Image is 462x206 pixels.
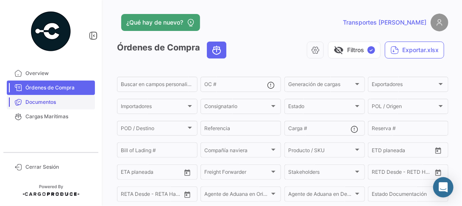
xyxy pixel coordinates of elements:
button: Open calendar [432,166,445,179]
span: Importadores [121,105,186,111]
img: placeholder-user.png [431,14,448,31]
span: Compañía naviera [204,148,270,154]
span: POL / Origen [372,105,437,111]
input: Desde [372,170,387,176]
span: visibility_off [334,45,344,55]
span: Estado Documentación [372,192,437,198]
input: Desde [121,192,136,198]
span: ¿Qué hay de nuevo? [126,18,183,27]
button: Exportar.xlsx [385,42,444,58]
input: Hasta [142,192,170,198]
a: Documentos [7,95,95,109]
span: Estado [288,105,353,111]
button: visibility_offFiltros✓ [328,42,381,58]
button: ¿Qué hay de nuevo? [121,14,200,31]
a: Overview [7,66,95,81]
span: Transportes [PERSON_NAME] [343,18,426,27]
span: Órdenes de Compra [25,84,92,92]
span: Exportadores [372,83,437,89]
span: Cerrar Sesión [25,163,92,171]
button: Ocean [207,42,226,58]
input: Desde [372,148,387,154]
span: Consignatario [204,105,270,111]
span: Freight Forwarder [204,170,270,176]
input: Hasta [142,170,170,176]
div: Abrir Intercom Messenger [433,177,454,198]
span: Documentos [25,98,92,106]
span: Overview [25,70,92,77]
span: Stakeholders [288,170,353,176]
span: Producto / SKU [288,148,353,154]
span: Agente de Aduana en Destino [288,192,353,198]
span: Agente de Aduana en Origen [204,192,270,198]
span: POD / Destino [121,127,186,133]
button: Open calendar [432,144,445,157]
span: Cargas Marítimas [25,113,92,120]
button: Open calendar [181,166,194,179]
a: Cargas Marítimas [7,109,95,124]
input: Hasta [393,170,421,176]
a: Órdenes de Compra [7,81,95,95]
span: Generación de cargas [288,83,353,89]
button: Open calendar [181,188,194,201]
img: powered-by.png [30,10,72,53]
input: Desde [121,170,136,176]
h3: Órdenes de Compra [117,42,229,58]
input: Hasta [393,148,421,154]
span: ✓ [367,46,375,54]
